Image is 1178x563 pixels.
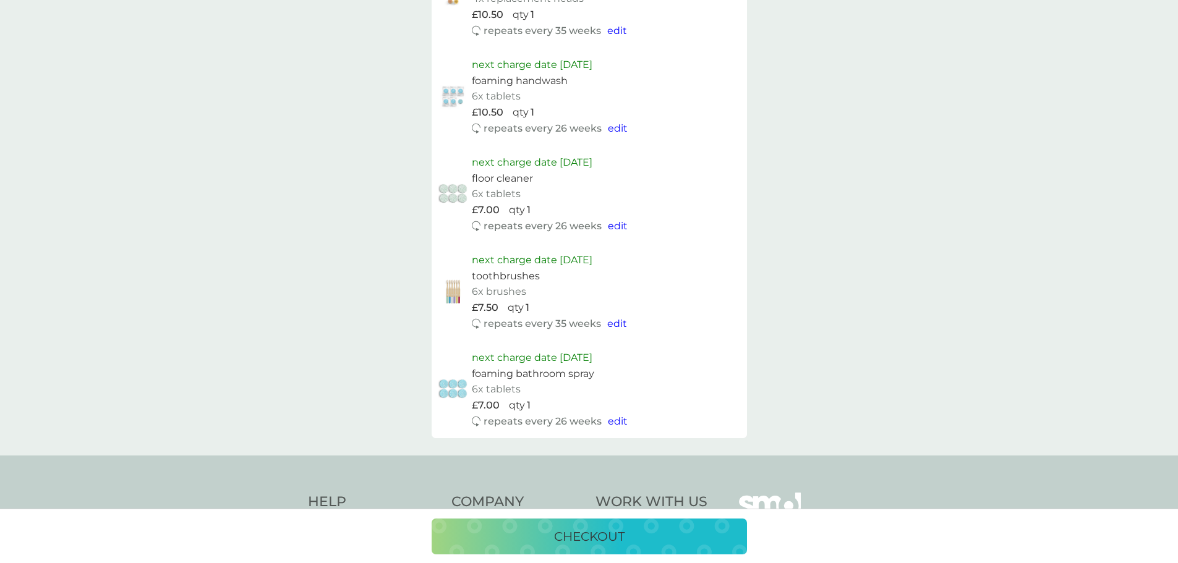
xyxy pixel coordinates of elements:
[472,252,592,268] p: next charge date [DATE]
[472,397,500,413] p: £7.00
[472,268,540,284] p: toothbrushes
[607,23,627,39] button: edit
[531,104,534,121] p: 1
[472,366,594,382] p: foaming bathroom spray
[472,171,533,187] p: floor cleaner
[608,415,628,427] span: edit
[484,23,601,39] p: repeats every 35 weeks
[472,7,503,23] p: £10.50
[472,284,526,300] p: 6x brushes
[531,7,534,23] p: 1
[513,104,529,121] p: qty
[509,202,525,218] p: qty
[484,121,602,137] p: repeats every 26 weeks
[472,381,521,397] p: 6x tablets
[472,350,592,366] p: next charge date [DATE]
[739,493,801,535] img: smol
[308,493,440,512] h4: Help
[608,220,628,232] span: edit
[607,316,627,332] button: edit
[608,413,628,430] button: edit
[527,202,531,218] p: 1
[451,493,583,512] h4: Company
[607,25,627,36] span: edit
[472,300,498,316] p: £7.50
[508,300,524,316] p: qty
[513,7,529,23] p: qty
[554,527,625,546] p: checkout
[526,300,529,316] p: 1
[608,122,628,134] span: edit
[608,121,628,137] button: edit
[432,519,747,554] button: checkout
[472,155,592,171] p: next charge date [DATE]
[608,218,628,234] button: edit
[527,397,531,413] p: 1
[472,88,521,104] p: 6x tablets
[472,202,500,218] p: £7.00
[472,104,503,121] p: £10.50
[472,73,568,89] p: foaming handwash
[484,413,602,430] p: repeats every 26 weeks
[472,186,521,202] p: 6x tablets
[484,316,601,332] p: repeats every 35 weeks
[484,218,602,234] p: repeats every 26 weeks
[472,57,592,73] p: next charge date [DATE]
[509,397,525,413] p: qty
[595,493,707,512] h4: Work With Us
[607,318,627,329] span: edit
